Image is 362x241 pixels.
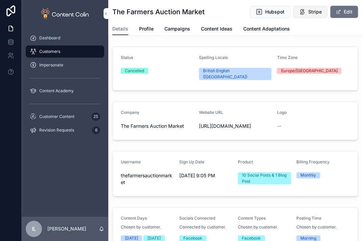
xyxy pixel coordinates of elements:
[238,159,253,164] span: Product
[125,68,144,74] div: Cancelled
[277,110,286,115] span: Logo
[201,23,232,36] a: Content Ideas
[201,25,232,32] span: Content Ideas
[121,224,161,230] span: Chosen by customer.
[121,123,194,129] span: The Farmers Auction Market
[203,68,268,80] div: British English ([GEOGRAPHIC_DATA])
[308,8,322,15] span: Stripe
[32,225,36,233] span: IL
[26,85,104,97] a: Content Academy
[199,123,272,129] span: [URL][DOMAIN_NAME]
[92,126,100,134] div: 6
[238,216,266,221] span: Content Types
[250,6,290,18] button: Hubspot
[22,27,108,145] div: scrollable content
[47,225,86,232] p: [PERSON_NAME]
[26,124,104,136] a: Revision Requests6
[296,216,321,221] span: Posting Time
[164,23,190,36] a: Campaigns
[26,59,104,71] a: Impersonate
[281,68,337,74] div: Europe/[GEOGRAPHIC_DATA]
[179,216,215,221] span: Socials Connected
[293,6,327,18] button: Stripe
[39,49,60,54] span: Customers
[39,35,60,41] span: Dashboard
[121,172,174,186] span: thefarmersauctionmarket
[39,88,74,94] span: Content Academy
[242,172,287,184] div: 10 Social Posts & 1 Blog Post
[179,172,232,179] span: [DATE] 9:05 PM
[121,159,141,164] span: Username
[296,159,330,164] span: Billing Frequency
[179,159,204,164] span: Sign Up Date
[199,110,223,115] span: Website URL
[91,113,100,121] div: 25
[277,55,297,60] span: Time Zone
[243,23,290,36] a: Content Adaptations
[265,8,285,15] span: Hubspot
[164,25,190,32] span: Campaigns
[121,110,139,115] span: Company
[179,224,226,230] span: Connected by customer.
[121,216,147,221] span: Content Days
[243,25,290,32] span: Content Adaptations
[277,123,281,129] span: --
[139,23,154,36] a: Profile
[41,8,89,19] img: App logo
[300,172,316,178] div: Monthly
[112,23,128,36] a: Details
[39,114,74,119] span: Customer Content
[39,127,74,133] span: Revision Requests
[121,55,133,60] span: Status
[296,224,337,230] span: Chosen by customer.
[26,111,104,123] a: Customer Content25
[26,32,104,44] a: Dashboard
[199,55,228,60] span: Spelling Locale
[112,25,128,32] span: Details
[139,25,154,32] span: Profile
[330,6,358,18] button: Edit
[26,45,104,58] a: Customers
[112,7,205,17] h1: The Farmers Auction Market
[39,62,63,68] span: Impersonate
[238,224,278,230] span: Chosen by customer.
